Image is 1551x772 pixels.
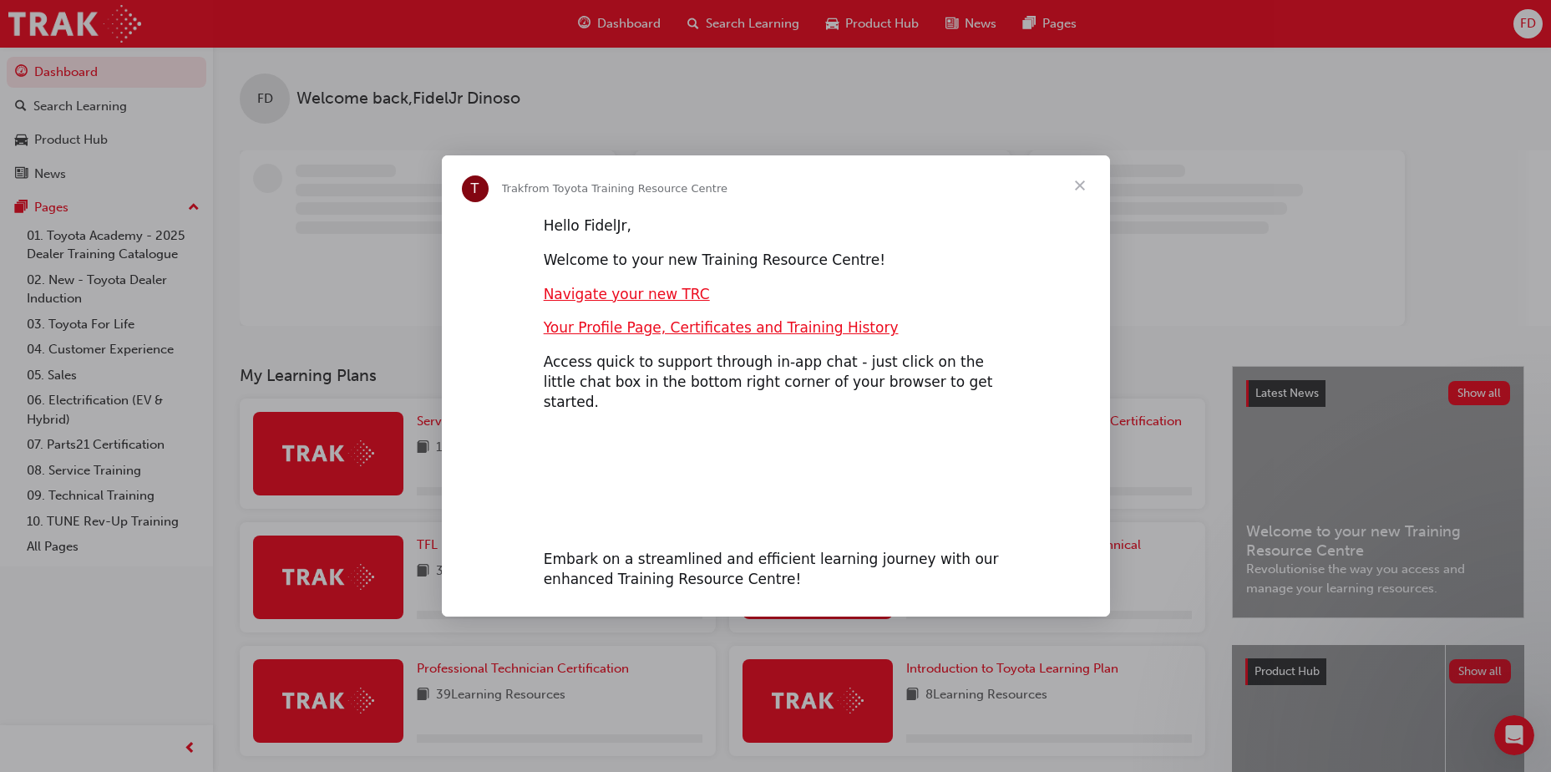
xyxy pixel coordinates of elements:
span: Close [1050,155,1110,216]
div: Embark on a streamlined and efficient learning journey with our enhanced Training Resource Centre! [544,550,1008,590]
span: Trak [502,182,525,195]
div: Profile image for Trak [462,175,489,202]
span: from Toyota Training Resource Centre [524,182,727,195]
div: Access quick to support through in-app chat - just click on the little chat box in the bottom rig... [544,353,1008,412]
div: Welcome to your new Training Resource Centre! [544,251,1008,271]
a: Navigate your new TRC [544,286,710,302]
a: Your Profile Page, Certificates and Training History [544,319,899,336]
div: Hello FidelJr, [544,216,1008,236]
